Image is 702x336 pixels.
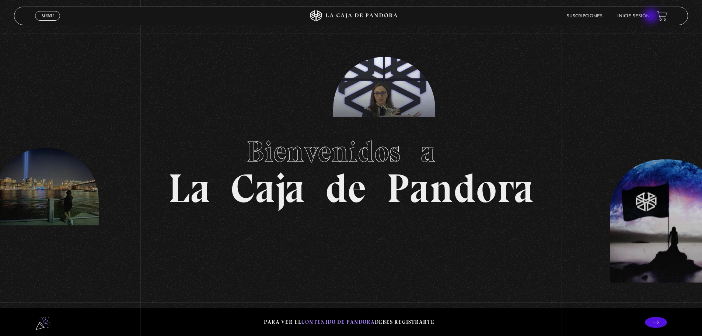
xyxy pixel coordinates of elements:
[39,20,56,25] span: Cerrar
[657,11,667,21] a: View your shopping cart
[567,14,603,18] a: Suscripciones
[264,317,434,327] p: Para ver el debes registrarte
[301,319,375,325] span: contenido de Pandora
[617,14,650,18] a: Inicie sesión
[247,134,456,169] span: Bienvenidos a
[168,128,534,209] h1: La Caja de Pandora
[42,14,54,18] span: Menu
